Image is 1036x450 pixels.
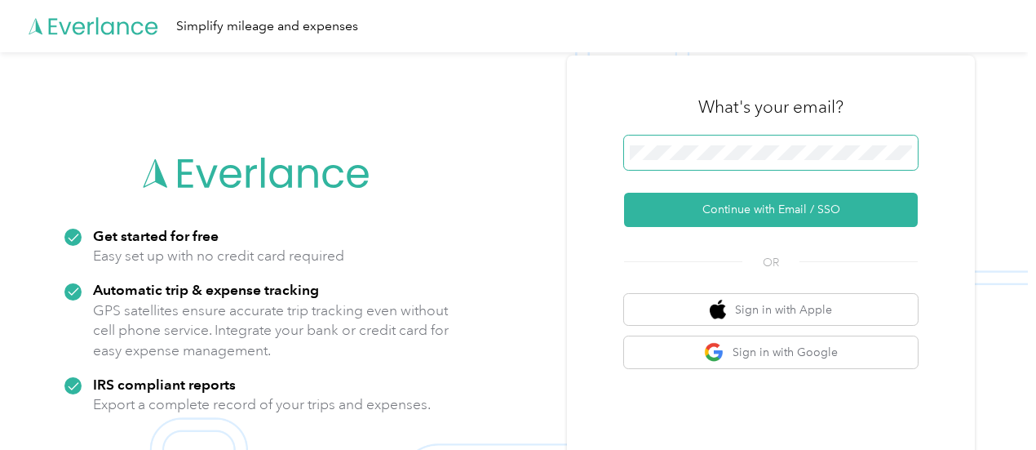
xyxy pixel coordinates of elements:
[93,394,431,415] p: Export a complete record of your trips and expenses.
[176,16,358,37] div: Simplify mileage and expenses
[93,281,319,298] strong: Automatic trip & expense tracking
[624,336,918,368] button: google logoSign in with Google
[93,376,236,393] strong: IRS compliant reports
[710,300,726,320] img: apple logo
[624,193,918,227] button: Continue with Email / SSO
[624,294,918,326] button: apple logoSign in with Apple
[704,342,724,363] img: google logo
[742,254,799,271] span: OR
[93,301,449,361] p: GPS satellites ensure accurate trip tracking even without cell phone service. Integrate your bank...
[93,227,219,244] strong: Get started for free
[93,246,344,266] p: Easy set up with no credit card required
[698,96,843,118] h3: What's your email?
